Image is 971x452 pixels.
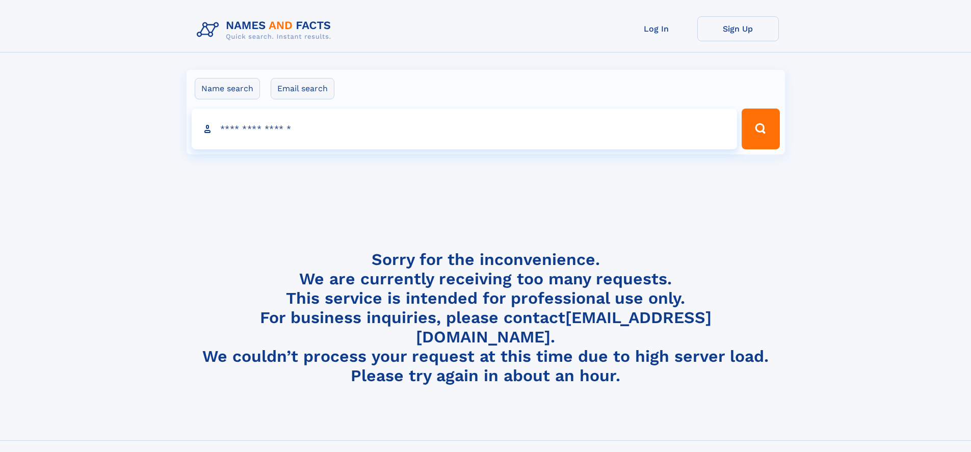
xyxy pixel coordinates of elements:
[193,250,779,386] h4: Sorry for the inconvenience. We are currently receiving too many requests. This service is intend...
[742,109,779,149] button: Search Button
[416,308,712,347] a: [EMAIL_ADDRESS][DOMAIN_NAME]
[271,78,334,99] label: Email search
[195,78,260,99] label: Name search
[193,16,339,44] img: Logo Names and Facts
[192,109,738,149] input: search input
[697,16,779,41] a: Sign Up
[616,16,697,41] a: Log In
